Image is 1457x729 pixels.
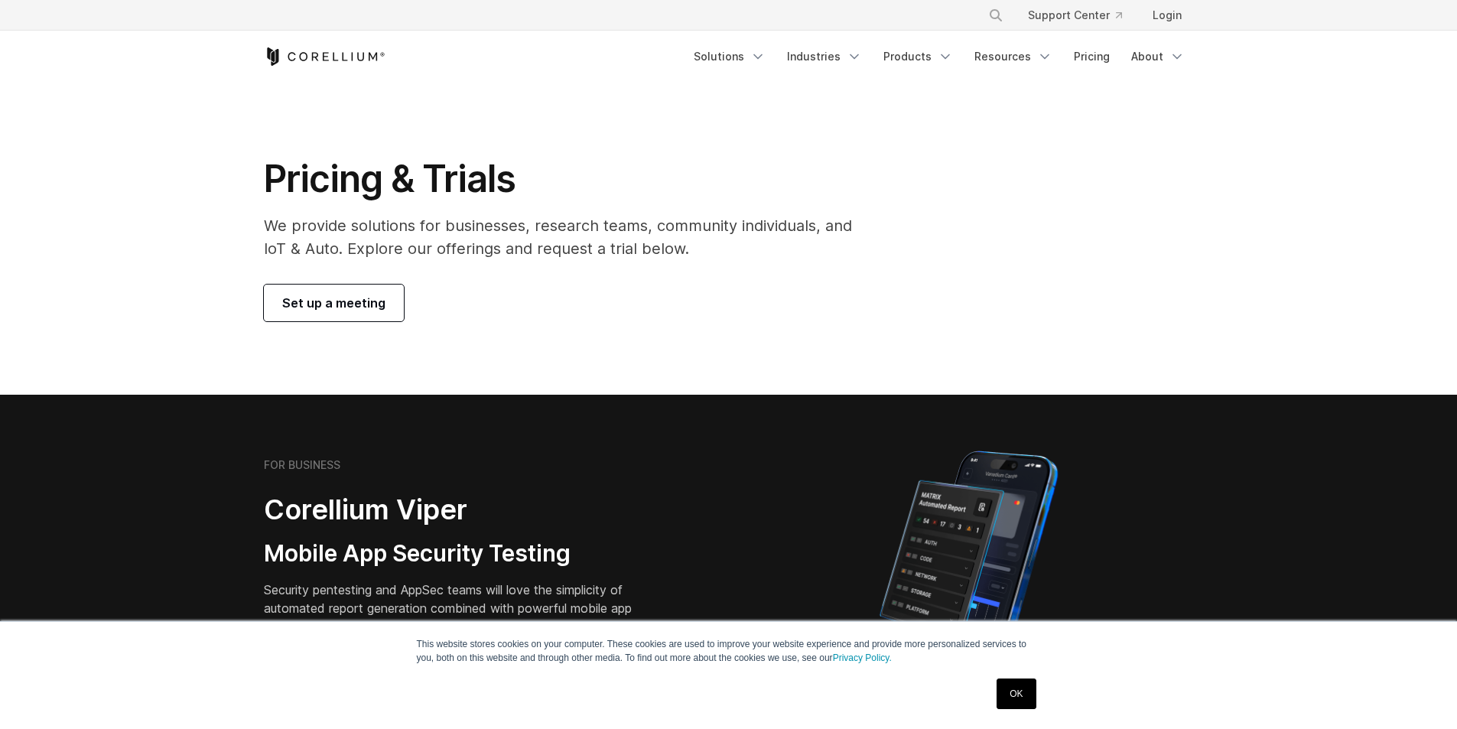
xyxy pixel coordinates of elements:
a: Support Center [1016,2,1134,29]
div: Navigation Menu [970,2,1194,29]
p: This website stores cookies on your computer. These cookies are used to improve your website expe... [417,637,1041,665]
a: Set up a meeting [264,285,404,321]
h3: Mobile App Security Testing [264,539,655,568]
h2: Corellium Viper [264,493,655,527]
a: OK [997,679,1036,709]
div: Navigation Menu [685,43,1194,70]
h6: FOR BUSINESS [264,458,340,472]
a: About [1122,43,1194,70]
span: Set up a meeting [282,294,385,312]
a: Login [1140,2,1194,29]
a: Pricing [1065,43,1119,70]
p: We provide solutions for businesses, research teams, community individuals, and IoT & Auto. Explo... [264,214,873,260]
button: Search [982,2,1010,29]
p: Security pentesting and AppSec teams will love the simplicity of automated report generation comb... [264,581,655,636]
a: Resources [965,43,1062,70]
a: Corellium Home [264,47,385,66]
img: Corellium MATRIX automated report on iPhone showing app vulnerability test results across securit... [854,444,1084,711]
a: Solutions [685,43,775,70]
a: Products [874,43,962,70]
a: Industries [778,43,871,70]
a: Privacy Policy. [833,653,892,663]
h1: Pricing & Trials [264,156,873,202]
